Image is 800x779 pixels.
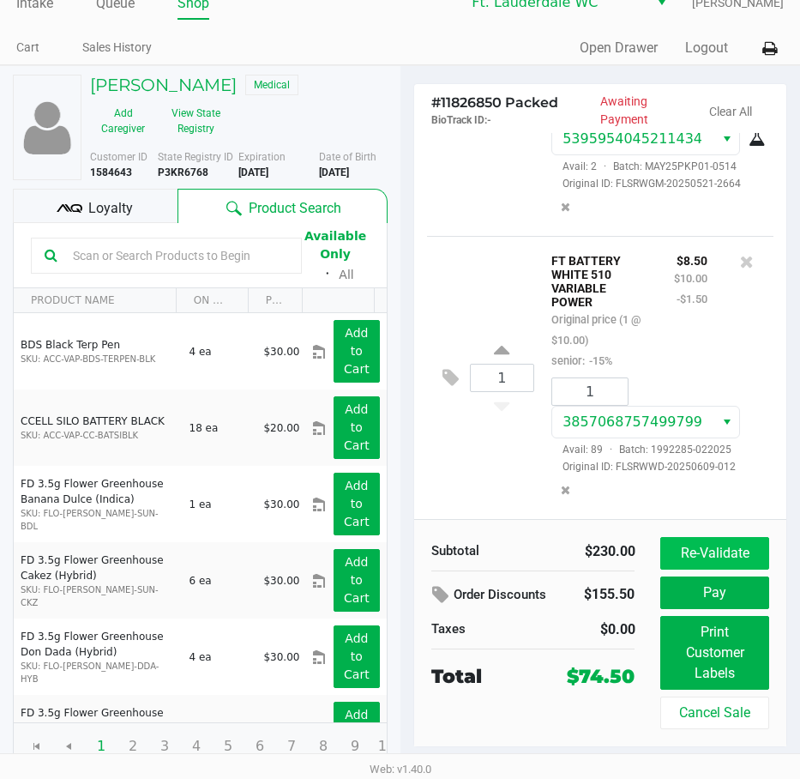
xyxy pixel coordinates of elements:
span: Original ID: FLSRWGM-20250521-2664 [551,176,761,191]
span: Page 9 [339,730,371,763]
button: Select [714,124,739,154]
app-button-loader: Add to Cart [344,326,370,376]
span: -15% [585,354,612,367]
th: PRODUCT NAME [14,288,176,313]
span: # [431,94,441,111]
span: - [487,114,491,126]
button: Add to Cart [334,473,379,535]
button: All [339,266,353,284]
div: $74.50 [567,662,635,691]
button: Add Caregiver [90,100,156,142]
a: Sales History [82,37,152,58]
span: Medical [245,75,298,95]
td: BDS Black Terp Pen [14,313,182,389]
span: BioTrack ID: [431,114,487,126]
div: $0.00 [546,619,635,640]
app-button-loader: Add to Cart [344,708,370,758]
b: P3KR6768 [158,166,208,178]
p: SKU: FLO-[PERSON_NAME]-DDA-HYB [21,660,175,685]
div: Total [431,662,542,691]
span: Go to the first page [21,730,53,763]
app-button-loader: Add to Cart [344,479,370,528]
button: Print Customer Labels [660,616,768,690]
td: 4 ea [182,619,256,695]
span: Avail: 2 Batch: MAY25PKP01-0514 [551,160,737,172]
div: $230.00 [546,541,635,562]
button: Add to Cart [334,396,379,459]
td: FD 3.5g Flower Greenhouse Banana Dulce (Indica) [14,466,182,542]
b: [DATE] [319,166,349,178]
app-button-loader: Add to Cart [344,631,370,681]
td: 18 ea [182,389,256,466]
span: 5395954045211434 [562,130,702,147]
button: Cancel Sale [660,697,768,729]
small: senior: [551,354,612,367]
p: Awaiting Payment [600,93,692,129]
span: Page 4 [180,730,213,763]
td: 6 ea [182,695,256,771]
span: Date of Birth [319,151,376,163]
span: $30.00 [263,498,299,510]
h5: [PERSON_NAME] [90,75,237,95]
button: Add to Cart [334,625,379,688]
button: Remove the package from the orderLine [554,191,577,223]
button: Logout [685,38,728,58]
span: Page 2 [117,730,149,763]
span: Page 6 [244,730,276,763]
span: $30.00 [263,346,299,358]
span: Loyalty [88,198,133,219]
span: Avail: 89 Batch: 1992285-022025 [551,444,731,456]
p: $8.50 [674,250,707,268]
p: SKU: FLO-[PERSON_NAME]-SUN-BDL [21,507,175,533]
div: Taxes [431,619,520,639]
app-button-loader: Add to Cart [344,402,370,452]
td: 4 ea [182,313,256,389]
span: State Registry ID [158,151,233,163]
small: -$1.50 [677,293,707,305]
td: 1 ea [182,466,256,542]
p: FT BATTERY WHITE 510 VARIABLE POWER [551,250,648,309]
th: ON HAND [176,288,248,313]
button: Add to Cart [334,702,379,764]
div: $155.50 [584,580,635,609]
span: Page 10 [370,730,403,763]
span: Go to the first page [30,740,44,753]
p: SKU: FLO-[PERSON_NAME]-SUN-CKZ [21,583,175,609]
span: 11826850 Packed [431,94,558,111]
span: Page 3 [148,730,181,763]
td: CCELL SILO BATTERY BLACK [14,389,182,466]
span: Expiration [238,151,286,163]
b: 1584643 [90,166,132,178]
span: Page 7 [275,730,308,763]
td: FD 3.5g Flower Greenhouse Don Dada (Hybrid) [14,619,182,695]
button: Pay [660,577,768,609]
a: Cart [16,37,39,58]
button: Open Drawer [580,38,658,58]
span: Customer ID [90,151,147,163]
span: Go to the previous page [62,740,75,753]
app-button-loader: Add to Cart [344,555,370,605]
span: $30.00 [263,651,299,663]
button: View State Registry [156,100,226,142]
button: Add to Cart [334,549,379,612]
span: Page 5 [212,730,244,763]
div: Order Discounts [431,580,559,611]
p: SKU: ACC-VAP-CC-BATSIBLK [21,429,175,442]
span: · [597,160,613,172]
span: Go to the previous page [52,730,85,763]
button: Select [714,407,739,438]
div: Data table [14,288,387,722]
small: $10.00 [674,272,707,285]
p: SKU: ACC-VAP-BDS-TERPEN-BLK [21,353,175,365]
td: FD 3.5g Flower Greenhouse Hot Mess (Hybrid) [14,695,182,771]
button: Re-Validate [660,537,768,570]
span: $30.00 [263,575,299,587]
span: Web: v1.40.0 [370,763,431,776]
span: Page 8 [307,730,340,763]
b: [DATE] [238,166,268,178]
span: · [603,444,619,456]
input: Scan or Search Products to Begin [66,243,288,269]
small: Original price (1 @ $10.00) [551,313,641,347]
button: Clear All [709,103,752,121]
td: FD 3.5g Flower Greenhouse Cakez (Hybrid) [14,542,182,619]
